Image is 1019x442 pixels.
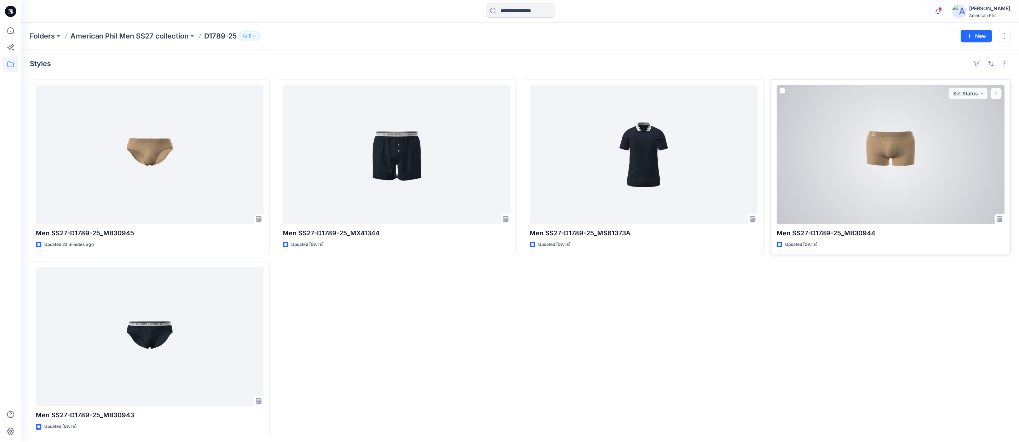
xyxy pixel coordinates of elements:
p: Updated [DATE] [44,423,76,430]
div: American Phil [969,13,1010,18]
p: Men SS27-D1789-25_MS61373A [530,228,758,238]
a: Men SS27-D1789-25_MB30944 [777,85,1004,224]
h4: Styles [30,59,51,68]
div: [PERSON_NAME] [969,4,1010,13]
button: New [961,30,992,42]
p: Men SS27-D1789-25_MB30943 [36,410,264,420]
a: Men SS27-D1789-25_MX41344 [283,85,511,224]
a: Men SS27-D1789-25_MS61373A [530,85,758,224]
p: Men SS27-D1789-25_MB30944 [777,228,1004,238]
p: D1789-25 [204,31,237,41]
p: 5 [248,32,251,40]
p: Updated 23 minutes ago [44,241,94,248]
p: Updated [DATE] [785,241,817,248]
img: avatar [952,4,966,18]
a: Men SS27-D1789-25_MB30943 [36,267,264,406]
a: Folders [30,31,55,41]
p: Updated [DATE] [538,241,570,248]
a: Men SS27-D1789-25_MB30945 [36,85,264,224]
p: Men SS27-D1789-25_MB30945 [36,228,264,238]
p: Men SS27-D1789-25_MX41344 [283,228,511,238]
button: 5 [240,31,260,41]
a: American Phil Men SS27 collection [70,31,189,41]
p: Updated [DATE] [291,241,323,248]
